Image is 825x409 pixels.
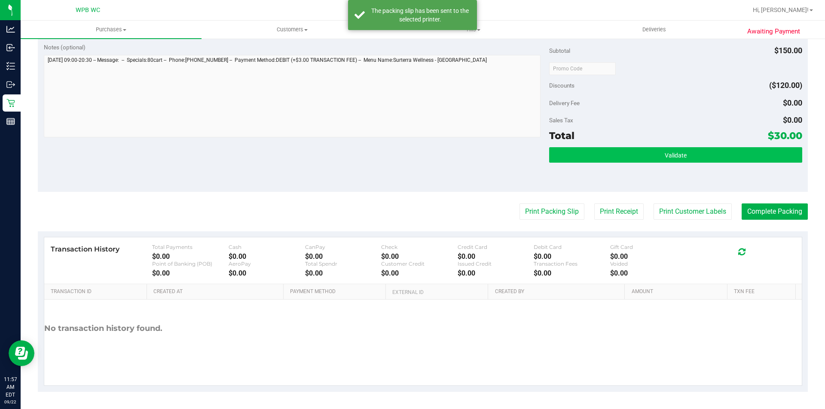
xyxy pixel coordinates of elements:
[610,261,687,267] div: Voided
[305,261,382,267] div: Total Spendr
[6,62,15,70] inline-svg: Inventory
[385,284,488,300] th: External ID
[534,261,610,267] div: Transaction Fees
[534,269,610,277] div: $0.00
[152,252,229,261] div: $0.00
[534,252,610,261] div: $0.00
[534,244,610,250] div: Debit Card
[549,47,570,54] span: Subtotal
[495,288,621,295] a: Created By
[51,288,144,295] a: Transaction ID
[290,288,382,295] a: Payment Method
[6,43,15,52] inline-svg: Inbound
[152,269,229,277] div: $0.00
[202,21,382,39] a: Customers
[44,44,86,51] span: Notes (optional)
[381,261,458,267] div: Customer Credit
[549,78,574,93] span: Discounts
[305,269,382,277] div: $0.00
[4,376,17,399] p: 11:57 AM EDT
[229,261,305,267] div: AeroPay
[549,100,580,106] span: Delivery Fee
[229,252,305,261] div: $0.00
[6,117,15,126] inline-svg: Reports
[153,288,280,295] a: Created At
[769,81,802,90] span: ($120.00)
[783,98,802,107] span: $0.00
[549,147,802,163] button: Validate
[458,269,534,277] div: $0.00
[21,21,202,39] a: Purchases
[742,203,808,220] button: Complete Packing
[44,300,162,357] div: No transaction history found.
[6,80,15,89] inline-svg: Outbound
[152,244,229,250] div: Total Payments
[734,288,792,295] a: Txn Fee
[594,203,644,220] button: Print Receipt
[549,62,616,75] input: Promo Code
[564,21,745,39] a: Deliveries
[610,252,687,261] div: $0.00
[458,252,534,261] div: $0.00
[9,340,34,366] iframe: Resource center
[747,27,800,36] span: Awaiting Payment
[610,269,687,277] div: $0.00
[458,261,534,267] div: Issued Credit
[774,46,802,55] span: $150.00
[632,288,724,295] a: Amount
[6,99,15,107] inline-svg: Retail
[76,6,100,14] span: WPB WC
[768,130,802,142] span: $30.00
[381,269,458,277] div: $0.00
[202,26,382,33] span: Customers
[783,115,802,124] span: $0.00
[6,25,15,33] inline-svg: Analytics
[610,244,687,250] div: Gift Card
[305,252,382,261] div: $0.00
[753,6,809,13] span: Hi, [PERSON_NAME]!
[665,152,687,159] span: Validate
[21,26,202,33] span: Purchases
[152,261,229,267] div: Point of Banking (POB)
[631,26,678,33] span: Deliveries
[519,203,584,220] button: Print Packing Slip
[229,244,305,250] div: Cash
[305,244,382,250] div: CanPay
[370,6,471,24] div: The packing slip has been sent to the selected printer.
[381,252,458,261] div: $0.00
[549,130,574,142] span: Total
[458,244,534,250] div: Credit Card
[381,244,458,250] div: Check
[4,399,17,405] p: 09/22
[654,203,732,220] button: Print Customer Labels
[549,117,573,124] span: Sales Tax
[229,269,305,277] div: $0.00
